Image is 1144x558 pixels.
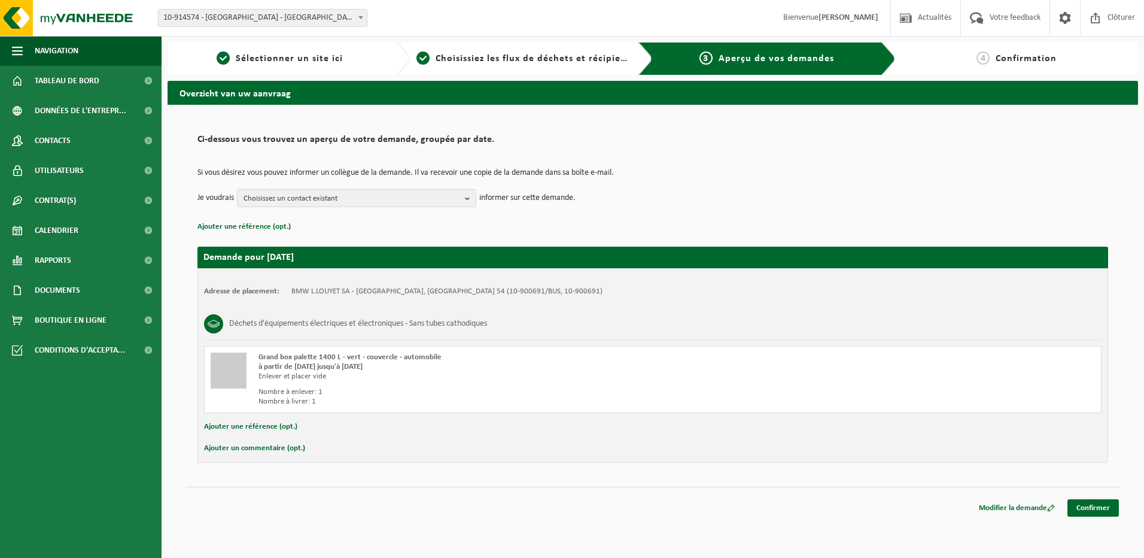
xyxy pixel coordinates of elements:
span: Aperçu de vos demandes [719,54,834,63]
strong: [PERSON_NAME] [819,13,878,22]
span: Sélectionner un site ici [236,54,343,63]
h2: Ci-dessous vous trouvez un aperçu de votre demande, groupée par date. [197,135,1108,151]
span: Tableau de bord [35,66,99,96]
span: 1 [217,51,230,65]
span: 4 [976,51,990,65]
p: informer sur cette demande. [479,189,576,207]
span: Calendrier [35,216,78,245]
span: Navigation [35,36,78,66]
a: 1Sélectionner un site ici [174,51,387,66]
div: Nombre à livrer: 1 [258,397,701,407]
span: 3 [699,51,713,65]
span: Choisissiez les flux de déchets et récipients [436,54,635,63]
span: Confirmation [996,54,1057,63]
span: Contrat(s) [35,186,76,216]
span: 2 [416,51,430,65]
strong: à partir de [DATE] jusqu'à [DATE] [258,363,363,371]
span: Boutique en ligne [35,305,107,335]
a: Confirmer [1067,499,1119,517]
button: Choisissez un contact existant [237,189,476,207]
div: Nombre à enlever: 1 [258,387,701,397]
span: Choisissez un contact existant [244,190,460,208]
span: 10-914574 - LOUYET WATERLOO - WATERLOO [159,10,367,26]
p: Je voudrais [197,189,234,207]
strong: Adresse de placement: [204,287,279,295]
span: Rapports [35,245,71,275]
a: 2Choisissiez les flux de déchets et récipients [416,51,629,66]
a: Modifier la demande [970,499,1064,517]
div: Enlever et placer vide [258,372,701,381]
h3: Déchets d'équipements électriques et électroniques - Sans tubes cathodiques [229,314,487,333]
p: Si vous désirez vous pouvez informer un collègue de la demande. Il va recevoir une copie de la de... [197,169,1108,177]
button: Ajouter une référence (opt.) [197,219,291,235]
strong: Demande pour [DATE] [203,253,294,262]
td: BMW L.LOUYET SA - [GEOGRAPHIC_DATA], [GEOGRAPHIC_DATA] 54 (10-900691/BUS, 10-900691) [291,287,603,296]
span: Conditions d'accepta... [35,335,125,365]
span: Grand box palette 1400 L - vert - couvercle - automobile [258,353,442,361]
button: Ajouter un commentaire (opt.) [204,441,305,456]
span: Documents [35,275,80,305]
span: Données de l'entrepr... [35,96,126,126]
h2: Overzicht van uw aanvraag [168,81,1138,104]
button: Ajouter une référence (opt.) [204,419,297,435]
span: Contacts [35,126,71,156]
span: Utilisateurs [35,156,84,186]
span: 10-914574 - LOUYET WATERLOO - WATERLOO [158,9,367,27]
